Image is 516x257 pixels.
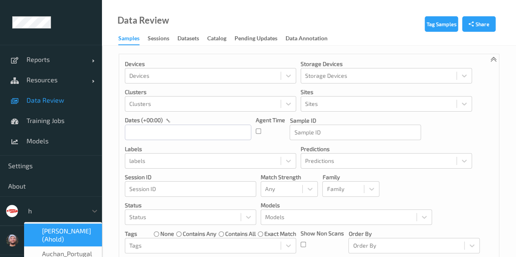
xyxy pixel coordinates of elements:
a: Catalog [207,33,235,44]
p: Clusters [125,88,296,96]
label: contains all [225,230,256,238]
label: exact match [264,230,296,238]
a: Data Annotation [286,33,336,44]
p: Match Strength [261,173,318,181]
p: dates (+00:00) [125,116,163,124]
a: Sessions [148,33,177,44]
div: Catalog [207,34,226,44]
p: labels [125,145,296,153]
p: Session ID [125,173,256,181]
div: Data Review [117,16,169,24]
div: Pending Updates [235,34,277,44]
a: Datasets [177,33,207,44]
label: contains any [183,230,216,238]
div: Datasets [177,34,199,44]
p: Sample ID [290,116,421,125]
button: Share [462,16,496,32]
p: Status [125,201,256,209]
div: Sessions [148,34,169,44]
p: Agent Time [256,116,285,124]
button: Tag Samples [425,16,458,32]
p: Sites [301,88,472,96]
p: Devices [125,60,296,68]
p: Show Non Scans [301,229,344,237]
p: Storage Devices [301,60,472,68]
p: Order By [348,230,480,238]
p: Predictions [301,145,472,153]
a: Pending Updates [235,33,286,44]
div: Samples [118,34,140,45]
p: Family [322,173,379,181]
a: Samples [118,33,148,45]
label: none [160,230,174,238]
div: Data Annotation [286,34,328,44]
p: Models [261,201,432,209]
p: Tags [125,230,137,238]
